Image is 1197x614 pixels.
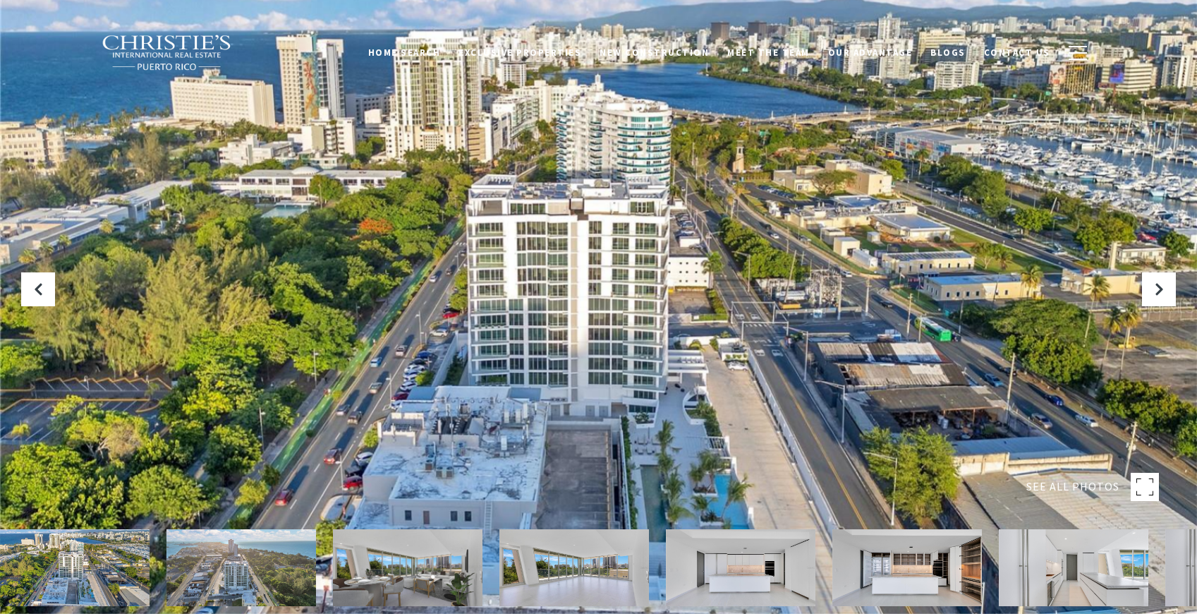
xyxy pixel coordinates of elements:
[590,39,718,66] a: New Construction
[333,529,482,606] img: 540 AVE DE LA CONSTITUCIÓN #502
[999,529,1148,606] img: 540 AVE DE LA CONSTITUCIÓN #502
[718,39,819,66] a: Meet the Team
[600,46,709,58] span: New Construction
[1026,478,1119,496] span: SEE ALL PHOTOS
[984,46,1050,58] span: Contact Us
[499,529,649,606] img: 540 AVE DE LA CONSTITUCIÓN #502
[832,529,982,606] img: 540 AVE DE LA CONSTITUCIÓN #502
[166,529,316,606] img: 540 AVE DE LA CONSTITUCIÓN #502
[930,46,966,58] span: Blogs
[828,46,913,58] span: Our Advantage
[921,39,975,66] a: Blogs
[819,39,922,66] a: Our Advantage
[449,39,590,66] a: Exclusive Properties
[102,35,233,71] img: Christie's International Real Estate black text logo
[359,39,450,66] a: Home Search
[458,46,581,58] span: Exclusive Properties
[666,529,815,606] img: 540 AVE DE LA CONSTITUCIÓN #502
